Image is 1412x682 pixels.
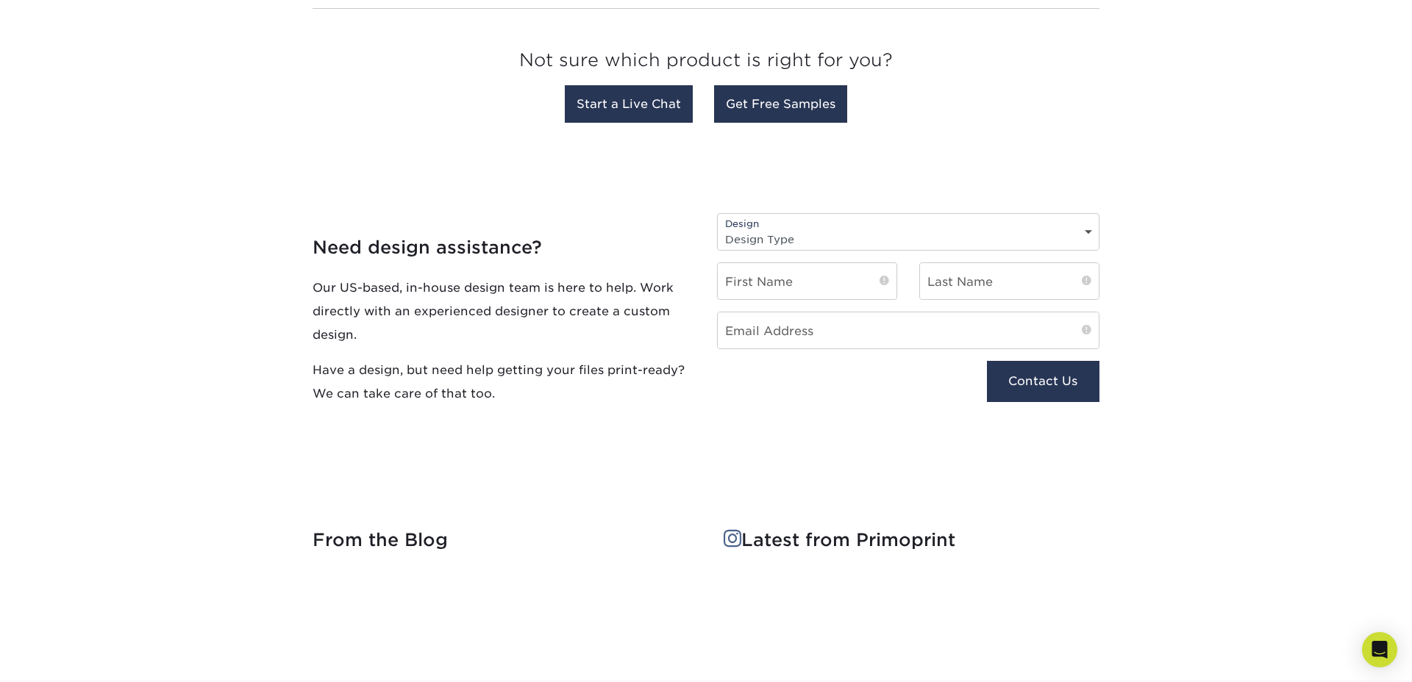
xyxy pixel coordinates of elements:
p: Have a design, but need help getting your files print-ready? We can take care of that too. [313,358,695,405]
h4: Latest from Primoprint [724,530,1099,551]
iframe: reCAPTCHA [717,361,914,412]
div: Open Intercom Messenger [1362,632,1397,667]
h4: From the Blog [313,530,688,551]
button: Contact Us [987,361,1099,402]
h3: Not sure which product is right for you? [313,38,1099,89]
p: Our US-based, in-house design team is here to help. Work directly with an experienced designer to... [313,276,695,346]
h4: Need design assistance? [313,237,695,259]
a: Get Free Samples [714,85,847,123]
a: Start a Live Chat [565,85,693,123]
